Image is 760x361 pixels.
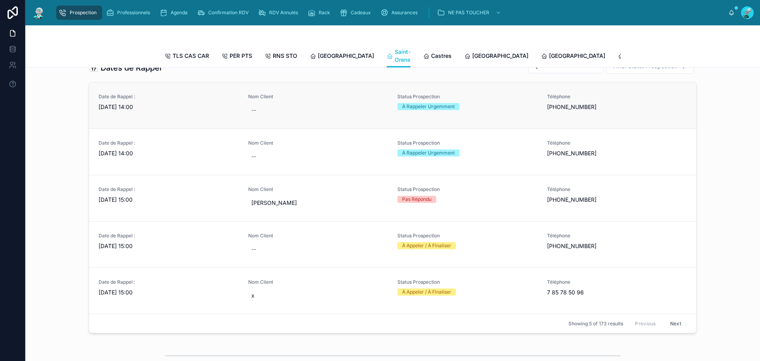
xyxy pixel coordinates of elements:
[248,140,388,146] span: Nom Client
[423,49,452,65] a: Castres
[402,288,451,296] div: À Appeler / À Finaliser
[70,10,97,16] span: Prospection
[397,140,538,146] span: Status Prospection
[195,6,254,20] a: Confirmation RDV
[251,199,385,207] span: [PERSON_NAME]
[397,233,538,239] span: Status Prospection
[89,221,696,267] a: Date de Rappel :[DATE] 15:00Nom Client--Status ProspectionÀ Appeler / À FinaliserTéléphone[PHONE_...
[547,242,687,250] span: [PHONE_NUMBER]
[89,267,696,314] a: Date de Rappel :[DATE] 15:00Nom ClientxStatus ProspectionÀ Appeler / À FinaliserTéléphone7 85 78 ...
[568,321,623,327] span: Showing 5 of 173 results
[89,128,696,175] a: Date de Rappel :[DATE] 14:00Nom Client--Status ProspectionÀ Rappeler UrgemmentTéléphone[PHONE_NUM...
[165,49,209,65] a: TLS CAS CAR
[547,140,687,146] span: Téléphone
[208,10,249,16] span: Confirmation RDV
[89,175,696,221] a: Date de Rappel :[DATE] 15:00Nom Client[PERSON_NAME]Status ProspectionPas RéponduTéléphone[PHONE_N...
[435,6,505,20] a: NE PAS TOUCHER
[248,186,388,193] span: Nom Client
[248,279,388,285] span: Nom Client
[99,279,239,285] span: Date de Rappel :
[310,49,374,65] a: [GEOGRAPHIC_DATA]
[248,94,388,100] span: Nom Client
[305,6,336,20] a: Rack
[547,196,687,204] span: [PHONE_NUMBER]
[99,103,239,111] span: [DATE] 14:00
[251,153,256,160] div: --
[547,279,687,285] span: Téléphone
[117,10,150,16] span: Professionnels
[99,186,239,193] span: Date de Rappel :
[547,186,687,193] span: Téléphone
[547,233,687,239] span: Téléphone
[251,106,256,114] div: --
[99,196,239,204] span: [DATE] 15:00
[464,49,528,65] a: [GEOGRAPHIC_DATA]
[351,10,371,16] span: Cadeaux
[265,49,297,65] a: RNS STO
[104,6,156,20] a: Professionnels
[448,10,489,16] span: NE PAS TOUCHER
[665,317,687,330] button: Next
[32,6,46,19] img: App logo
[99,233,239,239] span: Date de Rappel :
[89,82,696,128] a: Date de Rappel :[DATE] 14:00Nom Client--Status ProspectionÀ Rappeler UrgemmentTéléphone[PHONE_NUM...
[99,242,239,250] span: [DATE] 15:00
[222,49,252,65] a: PER PTS
[256,6,304,20] a: RDV Annulés
[391,10,418,16] span: Assurances
[251,245,256,253] div: --
[547,94,687,100] span: Téléphone
[395,48,410,64] span: Saint-Orens
[248,233,388,239] span: Nom Client
[547,149,687,157] span: [PHONE_NUMBER]
[99,288,239,296] span: [DATE] 15:00
[99,149,239,157] span: [DATE] 14:00
[378,6,423,20] a: Assurances
[273,52,297,60] span: RNS STO
[402,149,455,157] div: À Rappeler Urgemment
[547,103,687,111] span: [PHONE_NUMBER]
[472,52,528,60] span: [GEOGRAPHIC_DATA]
[337,6,376,20] a: Cadeaux
[269,10,298,16] span: RDV Annulés
[52,4,728,21] div: scrollable content
[318,52,374,60] span: [GEOGRAPHIC_DATA]
[402,196,431,203] div: Pas Répondu
[99,94,239,100] span: Date de Rappel :
[387,45,410,68] a: Saint-Orens
[56,6,102,20] a: Prospection
[397,279,538,285] span: Status Prospection
[171,10,188,16] span: Agenda
[431,52,452,60] span: Castres
[157,6,193,20] a: Agenda
[402,103,455,110] div: À Rappeler Urgemment
[230,52,252,60] span: PER PTS
[89,62,161,73] h1: 📅 Dates de Rappel
[319,10,330,16] span: Rack
[251,292,385,300] span: x
[397,186,538,193] span: Status Prospection
[99,140,239,146] span: Date de Rappel :
[402,242,451,249] div: À Appeler / À Finaliser
[397,94,538,100] span: Status Prospection
[549,52,605,60] span: [GEOGRAPHIC_DATA]
[541,49,605,65] a: [GEOGRAPHIC_DATA]
[547,288,687,296] span: 7 85 78 50 96
[173,52,209,60] span: TLS CAS CAR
